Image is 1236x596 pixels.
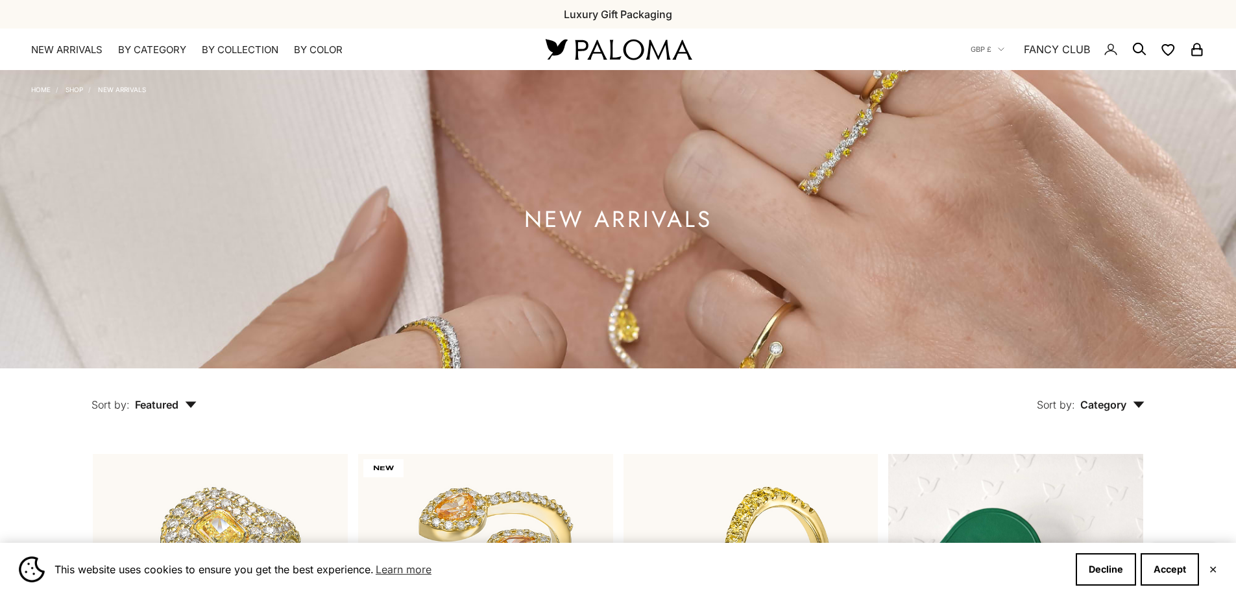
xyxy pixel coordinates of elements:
span: This website uses cookies to ensure you get the best experience. [55,560,1065,579]
button: Sort by: Category [1007,368,1174,423]
a: FANCY CLUB [1024,41,1090,58]
a: Shop [66,86,83,93]
nav: Secondary navigation [971,29,1205,70]
a: NEW ARRIVALS [31,43,103,56]
button: Decline [1076,553,1136,586]
summary: By Collection [202,43,278,56]
a: NEW ARRIVALS [98,86,146,93]
span: Category [1080,398,1145,411]
span: NEW [363,459,404,477]
span: Sort by: [91,398,130,411]
img: Cookie banner [19,556,45,582]
summary: By Category [118,43,186,56]
summary: By Color [294,43,343,56]
a: Learn more [374,560,433,579]
button: Close [1209,566,1217,573]
span: Sort by: [1037,398,1075,411]
span: GBP £ [971,43,991,55]
span: Featured [135,398,197,411]
button: Sort by: Featured [62,368,226,423]
button: GBP £ [971,43,1004,55]
p: Luxury Gift Packaging [564,6,672,23]
button: Accept [1141,553,1199,586]
nav: Breadcrumb [31,83,146,93]
nav: Primary navigation [31,43,515,56]
h1: NEW ARRIVALS [524,211,712,228]
a: Home [31,86,51,93]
